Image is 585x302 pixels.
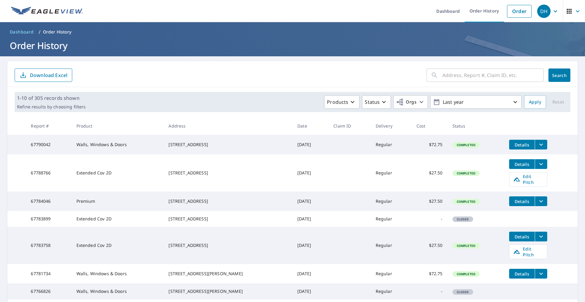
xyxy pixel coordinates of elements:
th: Status [448,117,504,135]
button: filesDropdownBtn-67788766 [535,159,547,169]
p: Last year [440,97,512,107]
a: Order [507,5,532,18]
button: Apply [524,95,546,109]
td: Walls, Windows & Doors [72,264,164,283]
button: filesDropdownBtn-67781734 [535,269,547,279]
td: $27.50 [412,154,448,191]
img: EV Logo [11,7,83,16]
span: Details [513,234,531,240]
span: Orgs [396,98,417,106]
td: - [412,211,448,227]
nav: breadcrumb [7,27,578,37]
td: Regular [371,191,412,211]
li: / [39,28,41,36]
div: [STREET_ADDRESS][PERSON_NAME] [168,271,288,277]
button: Orgs [393,95,428,109]
button: Search [548,68,570,82]
span: Search [553,72,565,78]
button: filesDropdownBtn-67790042 [535,140,547,149]
th: Product [72,117,164,135]
a: Edit Pitch [509,172,547,187]
div: [STREET_ADDRESS][PERSON_NAME] [168,288,288,294]
td: Regular [371,154,412,191]
th: Report # [26,117,71,135]
span: Dashboard [10,29,34,35]
button: filesDropdownBtn-67783758 [535,232,547,241]
button: Status [362,95,391,109]
button: Last year [430,95,522,109]
td: Extended Cov 2D [72,154,164,191]
a: Dashboard [7,27,36,37]
th: Address [164,117,292,135]
button: detailsBtn-67788766 [509,159,535,169]
td: $27.50 [412,191,448,211]
td: Walls, Windows & Doors [72,135,164,154]
td: 67781734 [26,264,71,283]
td: Regular [371,211,412,227]
p: 1-10 of 305 records shown [17,94,86,102]
span: Completed [453,272,479,276]
td: $27.50 [412,227,448,264]
td: 67790042 [26,135,71,154]
td: 67788766 [26,154,71,191]
button: detailsBtn-67783758 [509,232,535,241]
td: Extended Cov 2D [72,227,164,264]
td: 67783758 [26,227,71,264]
div: DH [537,5,551,18]
span: Details [513,271,531,277]
button: detailsBtn-67781734 [509,269,535,279]
span: Closed [453,290,473,294]
span: Details [513,161,531,167]
button: detailsBtn-67790042 [509,140,535,149]
span: Completed [453,143,479,147]
td: Regular [371,135,412,154]
input: Address, Report #, Claim ID, etc. [442,67,544,84]
td: Premium [72,191,164,211]
button: Products [324,95,360,109]
td: [DATE] [292,191,328,211]
p: Products [327,98,348,106]
span: Details [513,142,531,148]
span: Completed [453,171,479,175]
td: $72.75 [412,264,448,283]
a: Edit Pitch [509,244,547,259]
td: [DATE] [292,211,328,227]
p: Order History [43,29,72,35]
th: Cost [412,117,448,135]
span: Details [513,198,531,204]
span: Apply [529,98,541,106]
th: Date [292,117,328,135]
div: [STREET_ADDRESS] [168,170,288,176]
th: Delivery [371,117,412,135]
td: Regular [371,227,412,264]
span: Completed [453,199,479,204]
span: Edit Pitch [513,174,543,185]
h1: Order History [7,39,578,52]
th: Claim ID [328,117,370,135]
button: filesDropdownBtn-67784046 [535,196,547,206]
td: - [412,283,448,299]
div: [STREET_ADDRESS] [168,216,288,222]
td: Regular [371,283,412,299]
td: 67766826 [26,283,71,299]
td: [DATE] [292,135,328,154]
div: [STREET_ADDRESS] [168,242,288,248]
td: Extended Cov 2D [72,211,164,227]
button: Download Excel [15,68,72,82]
td: 67783899 [26,211,71,227]
div: [STREET_ADDRESS] [168,198,288,204]
span: Completed [453,244,479,248]
td: $72.75 [412,135,448,154]
td: [DATE] [292,283,328,299]
p: Status [365,98,380,106]
span: Edit Pitch [513,246,543,258]
td: [DATE] [292,264,328,283]
td: [DATE] [292,154,328,191]
p: Refine results by choosing filters [17,104,86,110]
td: [DATE] [292,227,328,264]
p: Download Excel [30,72,67,79]
button: detailsBtn-67784046 [509,196,535,206]
td: Regular [371,264,412,283]
span: Closed [453,217,473,221]
td: Walls, Windows & Doors [72,283,164,299]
